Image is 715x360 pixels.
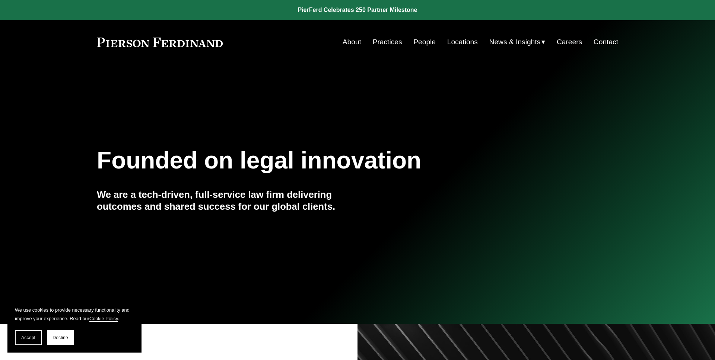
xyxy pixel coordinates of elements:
[89,316,118,321] a: Cookie Policy
[489,35,546,49] a: folder dropdown
[21,335,35,340] span: Accept
[447,35,478,49] a: Locations
[373,35,402,49] a: Practices
[343,35,361,49] a: About
[413,35,436,49] a: People
[7,298,142,353] section: Cookie banner
[97,189,357,213] h4: We are a tech-driven, full-service law firm delivering outcomes and shared success for our global...
[53,335,68,340] span: Decline
[489,36,541,49] span: News & Insights
[594,35,618,49] a: Contact
[97,147,531,174] h1: Founded on legal innovation
[557,35,582,49] a: Careers
[15,306,134,323] p: We use cookies to provide necessary functionality and improve your experience. Read our .
[15,330,42,345] button: Accept
[47,330,74,345] button: Decline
